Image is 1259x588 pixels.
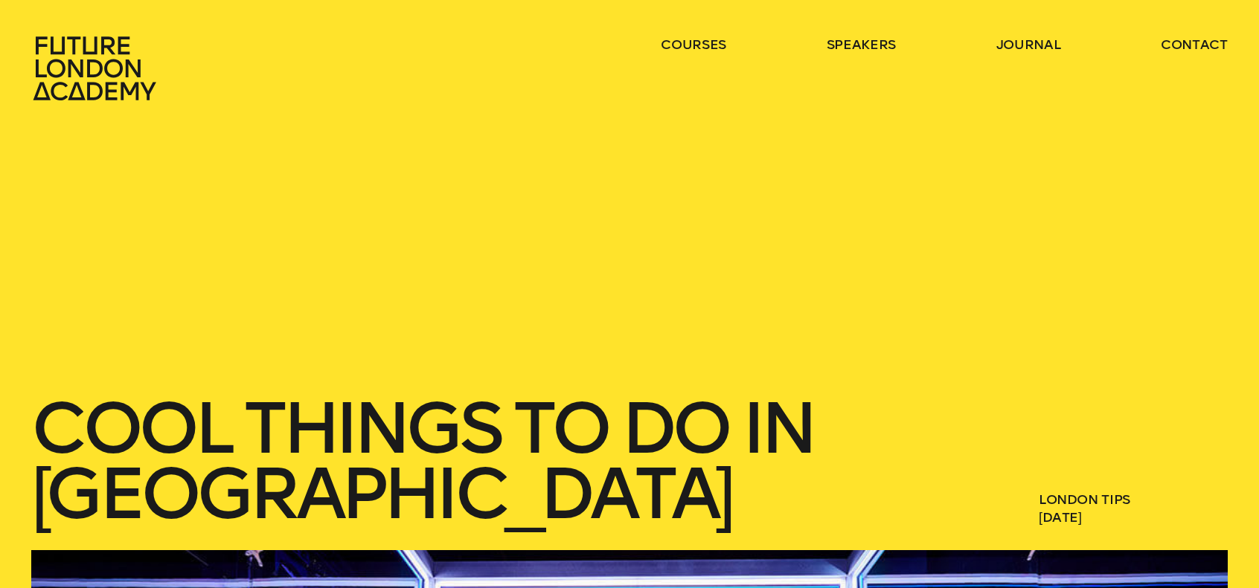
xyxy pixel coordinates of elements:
h1: Cool Things to do in [GEOGRAPHIC_DATA] [31,395,912,526]
a: courses [661,36,726,54]
a: contact [1161,36,1228,54]
a: journal [996,36,1061,54]
a: London Tips [1039,491,1130,508]
span: [DATE] [1039,508,1228,526]
a: speakers [827,36,896,54]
